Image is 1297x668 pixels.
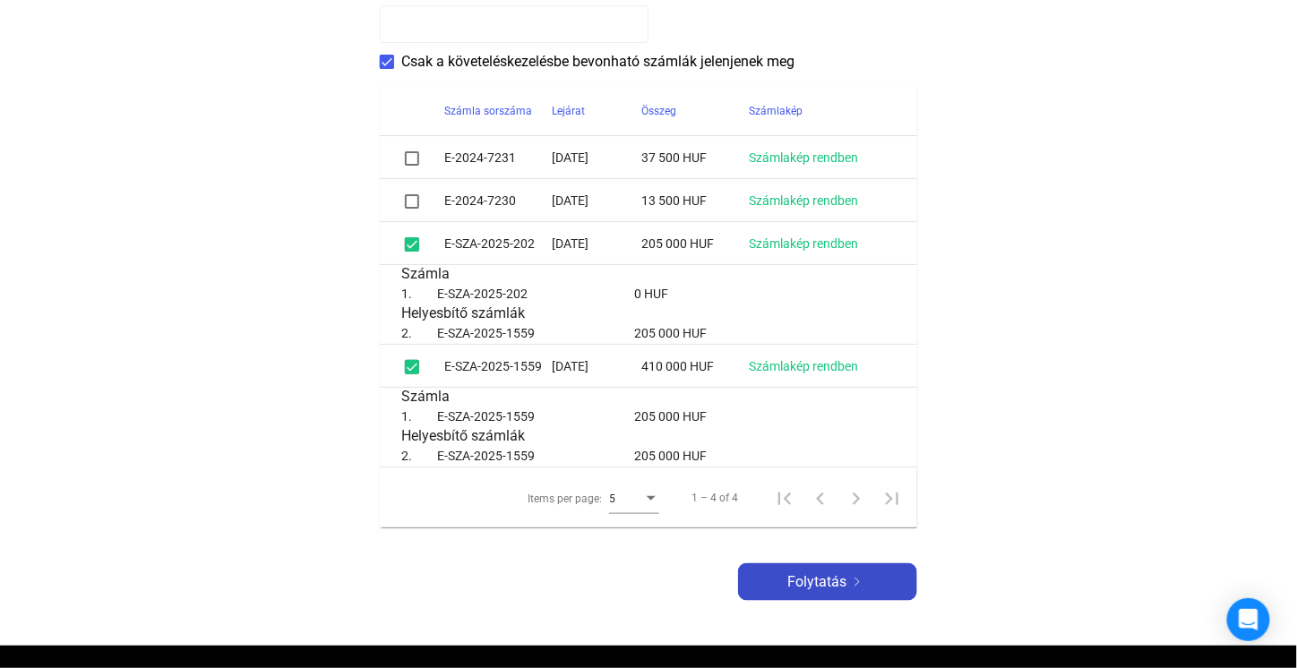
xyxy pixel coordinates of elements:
[444,100,532,122] div: Számla sorszáma
[444,179,552,222] td: E-2024-7230
[437,283,634,304] td: E-SZA-2025-202
[437,406,634,427] td: E-SZA-2025-1559
[552,179,641,222] td: [DATE]
[874,480,910,516] button: Last page
[838,480,874,516] button: Next page
[401,445,437,467] td: 2.
[552,100,641,122] div: Lejárat
[552,222,641,265] td: [DATE]
[528,488,602,510] div: Items per page:
[749,359,858,373] a: Számlakép rendben
[444,136,552,179] td: E-2024-7231
[767,480,803,516] button: First page
[634,283,896,304] td: 0 HUF
[437,445,634,467] td: E-SZA-2025-1559
[641,345,749,388] td: 410 000 HUF
[749,150,858,165] a: Számlakép rendben
[401,388,896,406] div: Számla
[749,236,858,251] a: Számlakép rendben
[401,265,896,283] div: Számla
[641,100,749,122] div: Összeg
[552,345,641,388] td: [DATE]
[552,100,585,122] div: Lejárat
[552,136,641,179] td: [DATE]
[401,51,795,73] span: Csak a követeléskezelésbe bevonható számlák jelenjenek meg
[641,100,676,122] div: Összeg
[634,445,896,467] td: 205 000 HUF
[803,480,838,516] button: Previous page
[444,222,552,265] td: E-SZA-2025-202
[787,571,846,593] span: Folytatás
[444,345,552,388] td: E-SZA-2025-1559
[609,487,659,509] mat-select: Items per page:
[641,179,749,222] td: 13 500 HUF
[1227,598,1270,641] div: Open Intercom Messenger
[634,322,896,344] td: 205 000 HUF
[641,222,749,265] td: 205 000 HUF
[444,100,552,122] div: Számla sorszáma
[749,100,896,122] div: Számlakép
[641,136,749,179] td: 37 500 HUF
[634,406,896,427] td: 205 000 HUF
[401,304,896,322] div: Helyesbítő számlák
[691,487,738,509] div: 1 – 4 of 4
[401,406,437,427] td: 1.
[437,322,634,344] td: E-SZA-2025-1559
[749,100,803,122] div: Számlakép
[401,427,896,445] div: Helyesbítő számlák
[401,283,437,304] td: 1.
[846,578,868,587] img: arrow-right-white
[609,492,615,505] span: 5
[749,193,858,208] a: Számlakép rendben
[401,322,437,344] td: 2.
[738,563,917,601] button: Folytatásarrow-right-white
